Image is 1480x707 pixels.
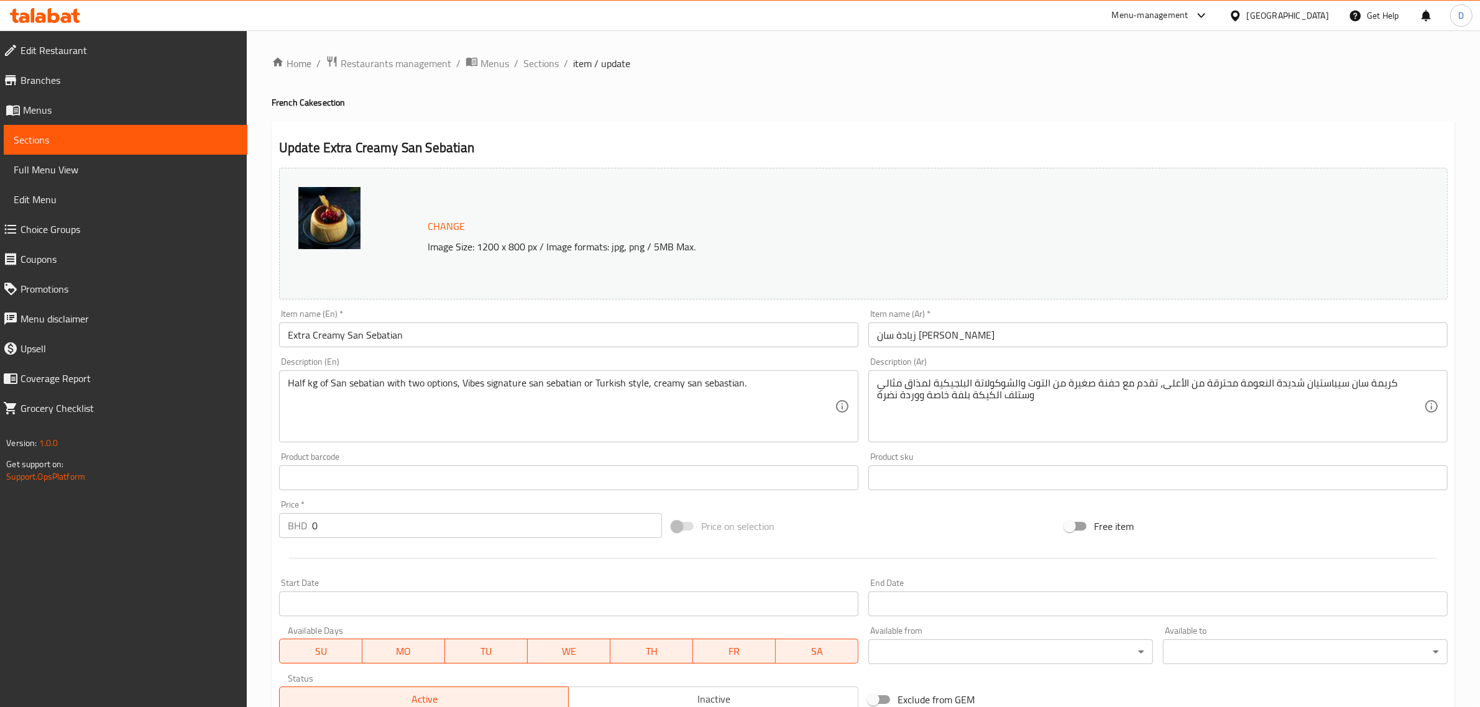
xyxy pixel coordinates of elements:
[1094,519,1134,534] span: Free item
[533,642,605,660] span: WE
[610,639,693,664] button: TH
[480,56,509,71] span: Menus
[272,55,1455,71] nav: breadcrumb
[701,519,774,534] span: Price on selection
[868,322,1448,347] input: Enter name Ar
[4,155,247,185] a: Full Menu View
[1163,639,1448,664] div: ​
[21,401,237,416] span: Grocery Checklist
[1458,9,1464,22] span: D
[564,56,568,71] li: /
[23,103,237,117] span: Menus
[272,56,311,71] a: Home
[285,642,357,660] span: SU
[898,692,975,707] span: Exclude from GEM
[523,56,559,71] a: Sections
[868,465,1448,490] input: Please enter product sku
[21,43,237,58] span: Edit Restaurant
[456,56,461,71] li: /
[14,192,237,207] span: Edit Menu
[423,239,1271,254] p: Image Size: 1200 x 800 px / Image formats: jpg, png / 5MB Max.
[288,518,307,533] p: BHD
[4,185,247,214] a: Edit Menu
[39,435,58,451] span: 1.0.0
[428,217,465,235] span: Change
[6,435,37,451] span: Version:
[14,162,237,177] span: Full Menu View
[21,281,237,296] span: Promotions
[6,456,63,472] span: Get support on:
[445,639,528,664] button: TU
[514,56,518,71] li: /
[288,377,835,436] textarea: Half kg of San sebatian with two options, Vibes signature san sebatian or Turkish style, creamy s...
[693,639,776,664] button: FR
[272,96,1455,109] h4: French Cake section
[573,56,630,71] span: item / update
[615,642,688,660] span: TH
[21,73,237,88] span: Branches
[21,222,237,237] span: Choice Groups
[466,55,509,71] a: Menus
[298,187,361,249] img: WhatsApp_Image_20230912_a638301091798471741.jpeg
[279,139,1448,157] h2: Update Extra Creamy San Sebatian
[279,465,858,490] input: Please enter product barcode
[21,311,237,326] span: Menu disclaimer
[698,642,771,660] span: FR
[21,371,237,386] span: Coverage Report
[528,639,610,664] button: WE
[341,56,451,71] span: Restaurants management
[326,55,451,71] a: Restaurants management
[6,468,85,485] a: Support.OpsPlatform
[868,639,1153,664] div: ​
[21,341,237,356] span: Upsell
[1112,8,1188,23] div: Menu-management
[877,377,1424,436] textarea: كريمة سان سيباستيان شديدة النعومة محترقة من الأعلى، تقدم مع حفنة صغيرة من التوت والشوكولاتة البلج...
[279,322,858,347] input: Enter name En
[367,642,440,660] span: MO
[4,125,247,155] a: Sections
[776,639,858,664] button: SA
[14,132,237,147] span: Sections
[423,214,470,239] button: Change
[21,252,237,267] span: Coupons
[781,642,853,660] span: SA
[316,56,321,71] li: /
[279,639,362,664] button: SU
[1247,9,1329,22] div: [GEOGRAPHIC_DATA]
[312,513,662,538] input: Please enter price
[450,642,523,660] span: TU
[362,639,445,664] button: MO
